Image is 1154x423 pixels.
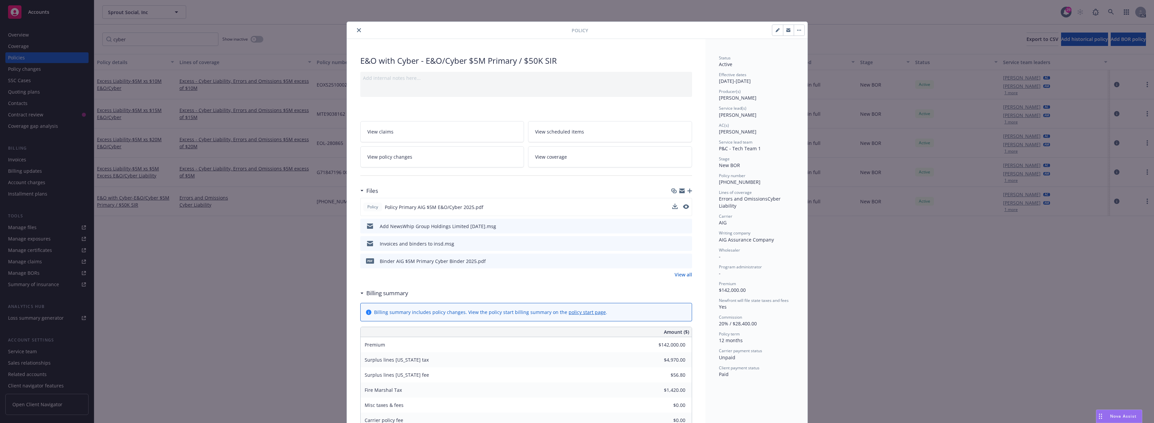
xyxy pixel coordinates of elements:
[719,304,727,310] span: Yes
[719,298,789,303] span: Newfront will file state taxes and fees
[385,204,483,211] span: Policy Primary AIG $5M E&O/Cyber 2025.pdf
[646,355,689,365] input: 0.00
[719,236,774,243] span: AIG Assurance Company
[719,196,782,209] span: Cyber Liability
[365,357,429,363] span: Surplus lines [US_STATE] tax
[380,258,486,265] div: Binder AIG $5M Primary Cyber Binder 2025.pdf
[360,55,692,66] div: E&O with Cyber - E&O/Cyber $5M Primary / $50K SIR
[365,402,404,408] span: Misc taxes & fees
[683,204,689,209] button: preview file
[367,128,394,135] span: View claims
[719,281,736,286] span: Premium
[719,270,721,276] span: -
[719,230,750,236] span: Writing company
[719,348,762,354] span: Carrier payment status
[719,162,740,168] span: New BOR
[1096,410,1142,423] button: Nova Assist
[719,365,759,371] span: Client payment status
[683,258,689,265] button: preview file
[719,331,740,337] span: Policy term
[719,264,762,270] span: Program administrator
[365,341,385,348] span: Premium
[719,253,721,260] span: -
[646,385,689,395] input: 0.00
[374,309,607,316] div: Billing summary includes policy changes. View the policy start billing summary on the .
[646,340,689,350] input: 0.00
[366,204,379,210] span: Policy
[365,372,429,378] span: Surplus lines [US_STATE] fee
[719,314,742,320] span: Commission
[719,72,746,77] span: Effective dates
[673,240,678,247] button: download file
[719,247,740,253] span: Wholesaler
[719,128,756,135] span: [PERSON_NAME]
[719,196,768,202] span: Errors and Omissions
[355,26,363,34] button: close
[360,289,408,298] div: Billing summary
[719,173,745,178] span: Policy number
[719,72,794,85] div: [DATE] - [DATE]
[646,370,689,380] input: 0.00
[569,309,606,315] a: policy start page
[366,187,378,195] h3: Files
[360,146,524,167] a: View policy changes
[719,287,746,293] span: $142,000.00
[719,122,729,128] span: AC(s)
[366,258,374,263] span: pdf
[367,153,412,160] span: View policy changes
[673,223,678,230] button: download file
[683,204,689,211] button: preview file
[646,400,689,410] input: 0.00
[719,156,730,162] span: Stage
[719,371,729,377] span: Paid
[719,213,732,219] span: Carrier
[1096,410,1105,423] div: Drag to move
[719,320,757,327] span: 20% / $28,400.00
[719,179,760,185] span: [PHONE_NUMBER]
[572,27,588,34] span: Policy
[719,89,741,94] span: Producer(s)
[683,240,689,247] button: preview file
[380,223,496,230] div: Add NewsWhip Group Holdings Limited [DATE].msg
[528,146,692,167] a: View coverage
[719,145,761,152] span: P&C - Tech Team 1
[719,190,752,195] span: Lines of coverage
[528,121,692,142] a: View scheduled items
[719,55,731,61] span: Status
[672,204,678,211] button: download file
[360,121,524,142] a: View claims
[719,354,735,361] span: Unpaid
[719,337,743,343] span: 12 months
[366,289,408,298] h3: Billing summary
[535,153,567,160] span: View coverage
[683,223,689,230] button: preview file
[719,61,732,67] span: Active
[365,387,402,393] span: Fire Marshal Tax
[664,328,689,335] span: Amount ($)
[719,95,756,101] span: [PERSON_NAME]
[1110,413,1137,419] span: Nova Assist
[719,139,752,145] span: Service lead team
[719,105,746,111] span: Service lead(s)
[672,204,678,209] button: download file
[719,219,727,226] span: AIG
[363,74,689,82] div: Add internal notes here...
[719,112,756,118] span: [PERSON_NAME]
[380,240,454,247] div: Invoices and binders to insd.msg
[535,128,584,135] span: View scheduled items
[675,271,692,278] a: View all
[360,187,378,195] div: Files
[673,258,678,265] button: download file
